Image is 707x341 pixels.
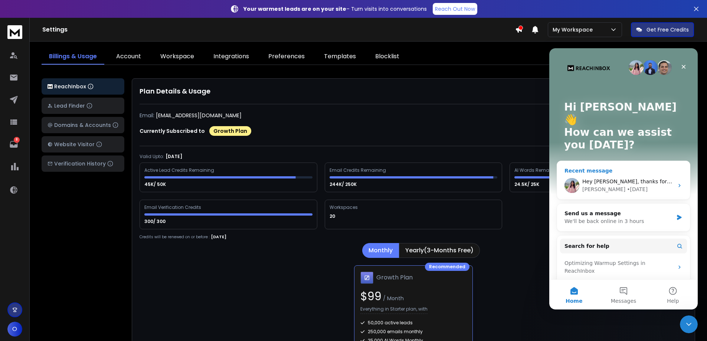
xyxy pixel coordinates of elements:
[140,154,164,160] p: Valid Upto:
[78,137,98,145] div: • [DATE]
[15,194,60,202] span: Search for help
[360,288,382,304] span: $ 99
[140,86,687,96] h1: Plan Details & Usage
[128,12,141,25] div: Close
[209,126,251,136] div: Growth Plan
[11,208,138,230] div: Optimizing Warmup Settings in ReachInbox
[166,154,182,160] p: [DATE]
[549,48,698,309] iframe: Intercom live chat
[144,219,167,224] p: 300/ 300
[99,232,148,261] button: Help
[7,25,22,39] img: logo
[144,167,215,173] div: Active Lead Credits Remaining
[368,49,407,65] a: Blocklist
[15,211,124,227] div: Optimizing Warmup Settings in ReachInbox
[330,181,358,187] p: 244K/ 250K
[15,161,124,169] div: Send us a message
[140,127,205,135] p: Currently Subscribed to
[330,204,359,210] div: Workspaces
[7,322,22,337] button: O
[140,234,210,240] p: Credits will be renewed on or before :
[514,167,562,173] div: AI Words Remaining
[144,181,167,187] p: 45K/ 50K
[376,273,413,282] h1: Growth Plan
[425,263,469,271] div: Recommended
[15,169,124,177] div: We'll be back online in 3 hours
[42,25,515,34] h1: Settings
[211,234,226,240] p: [DATE]
[42,78,124,95] button: ReachInbox
[330,213,336,219] p: 20
[647,26,689,33] p: Get Free Credits
[153,49,202,65] a: Workspace
[553,26,596,33] p: My Workspace
[42,117,124,133] button: Domains & Accounts
[14,137,20,143] p: 8
[42,136,124,153] button: Website Visitor
[360,320,467,326] div: 50,000 active leads
[317,49,363,65] a: Templates
[433,3,477,15] a: Reach Out Now
[330,167,387,173] div: Email Credits Remaining
[6,137,21,152] a: 8
[42,155,124,172] button: Verification History
[118,250,130,255] span: Help
[360,272,373,284] img: Growth Plan icon
[62,250,87,255] span: Messages
[109,49,148,65] a: Account
[435,5,475,13] p: Reach Out Now
[16,250,33,255] span: Home
[144,204,202,210] div: Email Verification Credits
[156,112,242,119] p: [EMAIL_ADDRESS][DOMAIN_NAME]
[49,232,99,261] button: Messages
[362,243,399,258] button: Monthly
[42,49,104,65] a: Billings & Usage
[243,5,427,13] p: – Turn visits into conversations
[261,49,312,65] a: Preferences
[382,295,404,302] span: / Month
[42,98,124,114] button: Lead Finder
[631,22,694,37] button: Get Free Credits
[680,315,698,333] iframe: Intercom live chat
[360,306,428,314] p: Everything in Starter plan, with
[206,49,256,65] a: Integrations
[33,137,76,145] div: [PERSON_NAME]
[140,112,154,119] p: Email:
[514,181,540,187] p: 24.5K/ 25K
[48,84,53,89] img: logo
[399,243,480,258] button: Yearly(3-Months Free)
[360,329,467,335] div: 250,000 emails monthly
[11,190,138,205] button: Search for help
[243,5,346,13] strong: Your warmest leads are on your site
[7,155,141,183] div: Send us a messageWe'll be back online in 3 hours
